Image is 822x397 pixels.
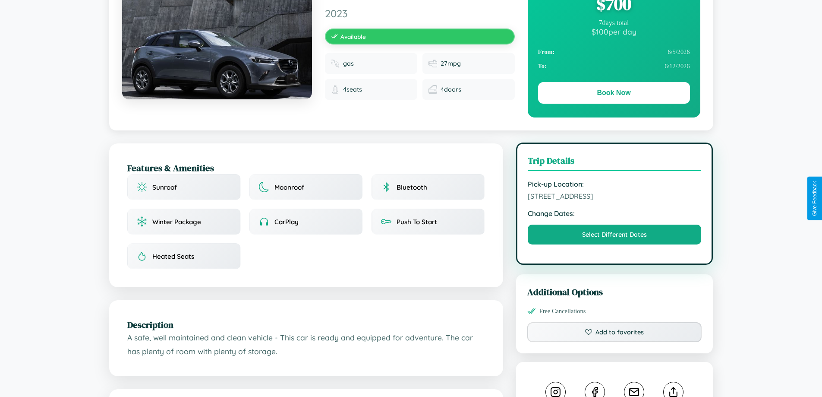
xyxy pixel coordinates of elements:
[527,286,702,298] h3: Additional Options
[538,59,690,73] div: 6 / 12 / 2026
[527,322,702,342] button: Add to favorites
[274,183,304,191] span: Moonroof
[325,7,515,20] span: 2023
[152,218,201,226] span: Winter Package
[127,162,485,174] h2: Features & Amenities
[340,33,366,40] span: Available
[528,209,702,218] strong: Change Dates:
[331,85,340,94] img: Seats
[538,45,690,59] div: 6 / 5 / 2026
[441,60,461,67] span: 27 mpg
[397,183,427,191] span: Bluetooth
[428,85,437,94] img: Doors
[538,82,690,104] button: Book Now
[538,48,555,56] strong: From:
[528,180,702,188] strong: Pick-up Location:
[331,59,340,68] img: Fuel type
[152,183,177,191] span: Sunroof
[528,225,702,245] button: Select Different Dates
[152,252,194,260] span: Heated Seats
[812,181,818,216] div: Give Feedback
[127,331,485,358] p: A safe, well maintained and clean vehicle - This car is ready and equipped for adventure. The car...
[441,86,461,93] span: 4 doors
[528,154,702,171] h3: Trip Details
[397,218,437,226] span: Push To Start
[274,218,299,226] span: CarPlay
[539,308,586,315] span: Free Cancellations
[538,63,547,70] strong: To:
[127,318,485,331] h2: Description
[538,19,690,27] div: 7 days total
[343,86,362,93] span: 4 seats
[538,27,690,36] div: $ 100 per day
[343,60,354,67] span: gas
[528,192,702,200] span: [STREET_ADDRESS]
[428,59,437,68] img: Fuel efficiency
